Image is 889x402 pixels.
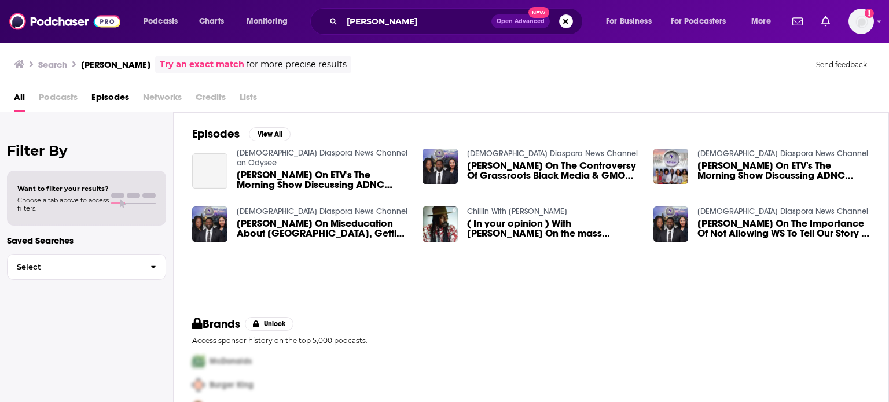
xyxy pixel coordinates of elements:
img: ( In your opinion ) With Phillip Scott On the mass shooting In Buffalo New York🤔🌍 [423,206,458,242]
img: Second Pro Logo [188,373,210,397]
span: Lists [240,88,257,112]
a: African Diaspora News Channel on Odysee [237,148,407,168]
a: EpisodesView All [192,127,291,141]
h3: [PERSON_NAME] [81,59,150,70]
a: Episodes [91,88,129,112]
h2: Filter By [7,142,166,159]
a: Chillin With Teddy G [467,206,567,216]
a: Phillip Scott On ETV's The Morning Show Discussing ADNC Platform & Upcoming South Africa Elections [697,161,870,180]
button: open menu [663,12,743,31]
a: Phillip Scott On ETV's The Morning Show Discussing ADNC Platform & Upcoming South Africa Elections [237,170,409,190]
h3: Search [38,59,67,70]
button: Send feedback [813,60,870,69]
img: First Pro Logo [188,349,210,373]
img: Podchaser - Follow, Share and Rate Podcasts [9,10,120,32]
span: McDonalds [210,356,252,366]
span: Want to filter your results? [17,185,109,193]
span: Monitoring [247,13,288,29]
svg: Add a profile image [865,9,874,18]
a: African Diaspora News Channel [697,149,868,158]
h2: Brands [192,317,240,331]
span: Open Advanced [497,19,545,24]
span: Charts [199,13,224,29]
span: For Podcasters [671,13,726,29]
p: Access sponsor history on the top 5,000 podcasts. [192,336,870,345]
span: [PERSON_NAME] On The Importance Of Not Allowing WS To Tell Our Story & [PERSON_NAME] Failing Us [697,219,870,238]
span: For Business [606,13,652,29]
input: Search podcasts, credits, & more... [342,12,491,31]
img: Phillip Scott On The Controversy Of Grassroots Black Media & GMO Foods Coming To Kenya [423,149,458,184]
p: Saved Searches [7,235,166,246]
span: Networks [143,88,182,112]
span: [PERSON_NAME] On ETV's The Morning Show Discussing ADNC Platform & Upcoming [GEOGRAPHIC_DATA] Ele... [697,161,870,180]
img: Phillip Scott On ETV's The Morning Show Discussing ADNC Platform & Upcoming South Africa Elections [653,149,689,184]
a: Try an exact match [160,58,244,71]
button: Show profile menu [848,9,874,34]
img: Phillip Scott On The Importance Of Not Allowing WS To Tell Our Story & Barack Obama Failing Us [653,206,689,242]
button: Open AdvancedNew [491,14,550,28]
button: Unlock [245,317,294,331]
a: Charts [192,12,231,31]
a: ( In your opinion ) With Phillip Scott On the mass shooting In Buffalo New York🤔🌍 [467,219,640,238]
button: open menu [598,12,666,31]
a: Show notifications dropdown [788,12,807,31]
div: Search podcasts, credits, & more... [321,8,594,35]
a: Show notifications dropdown [817,12,835,31]
button: open menu [135,12,193,31]
a: Phillip Scott On The Controversy Of Grassroots Black Media & GMO Foods Coming To Kenya [467,161,640,180]
button: open menu [743,12,785,31]
button: open menu [238,12,303,31]
span: [PERSON_NAME] On ETV's The Morning Show Discussing ADNC Platform & Upcoming [GEOGRAPHIC_DATA] Ele... [237,170,409,190]
a: All [14,88,25,112]
img: User Profile [848,9,874,34]
span: Podcasts [144,13,178,29]
span: for more precise results [247,58,347,71]
span: Logged in as Bcprpro33 [848,9,874,34]
button: Select [7,254,166,280]
button: View All [249,127,291,141]
span: Select [8,263,141,271]
a: African Diaspora News Channel [237,206,407,216]
span: Podcasts [39,88,78,112]
a: Phillip Scott On The Importance Of Not Allowing WS To Tell Our Story & Barack Obama Failing Us [697,219,870,238]
span: Credits [196,88,226,112]
span: ( In your opinion ) With [PERSON_NAME] On the mass shooting In [GEOGRAPHIC_DATA] [US_STATE]🤔🌍 [467,219,640,238]
span: [PERSON_NAME] On The Controversy Of Grassroots Black Media & GMO Foods Coming To [GEOGRAPHIC_DATA] [467,161,640,180]
a: African Diaspora News Channel [467,149,638,158]
a: Phillip Scott On ETV's The Morning Show Discussing ADNC Platform & Upcoming South Africa Elections [192,153,227,189]
a: African Diaspora News Channel [697,206,868,216]
h2: Episodes [192,127,240,141]
span: [PERSON_NAME] On Miseducation About [GEOGRAPHIC_DATA], Getting More Love Outside Of My Own Countr... [237,219,409,238]
img: Phillip Scott On Miseducation About Africa, Getting More Love Outside Of My Own Country & POC [192,206,227,242]
span: New [528,7,549,18]
a: Phillip Scott On Miseducation About Africa, Getting More Love Outside Of My Own Country & POC [237,219,409,238]
span: Burger King [210,380,254,390]
span: Choose a tab above to access filters. [17,196,109,212]
span: More [751,13,771,29]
